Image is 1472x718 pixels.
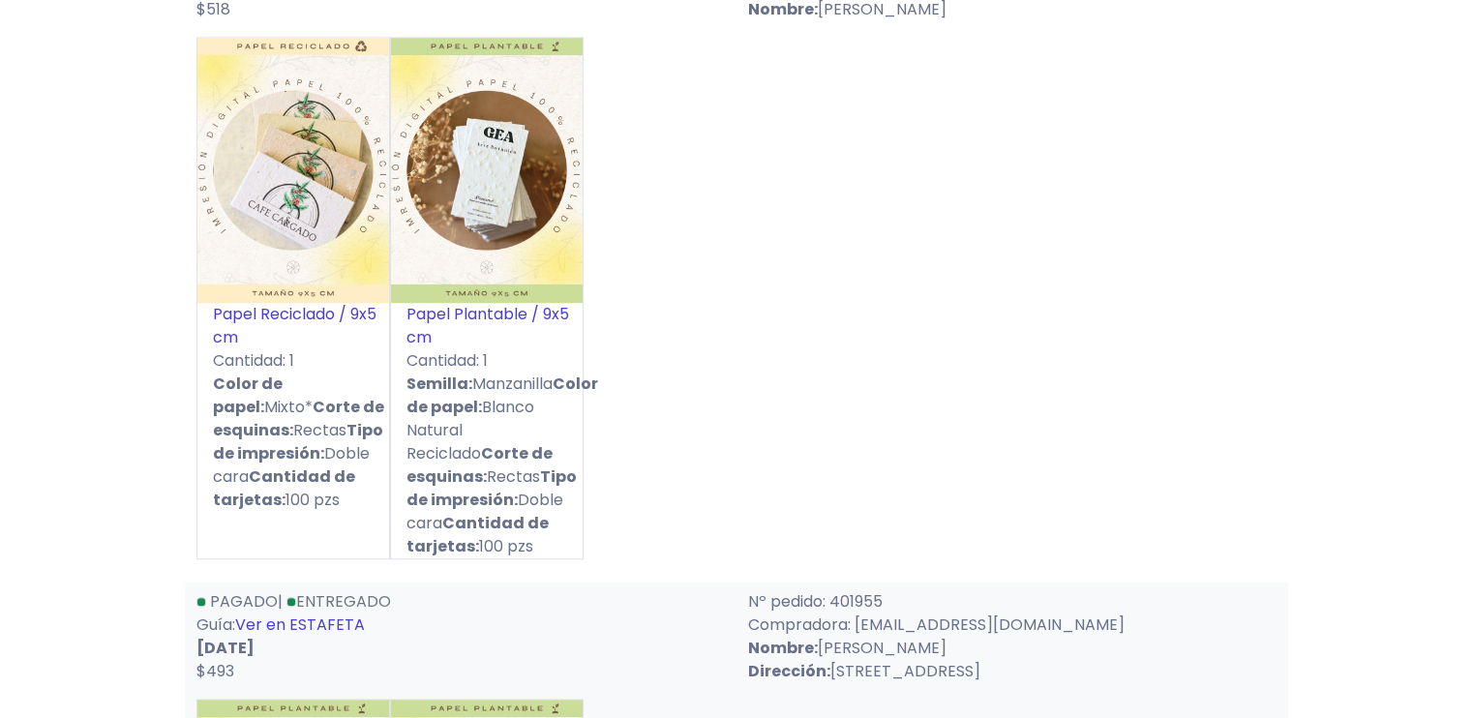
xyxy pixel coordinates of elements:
p: [DATE] [196,637,725,660]
p: Nº pedido: 401955 [748,590,1277,613]
p: Manzanilla Blanco Natural Reciclado Rectas Doble cara 100 pzs [391,373,583,558]
img: small_1730362604574.jpeg [391,38,583,304]
a: Papel Reciclado / 9x5 cm [213,303,376,348]
span: $493 [196,660,234,682]
div: | Guía: [185,590,736,683]
a: Ver en ESTAFETA [235,613,365,636]
strong: Cantidad de tarjetas: [213,465,355,511]
span: Pagado [210,590,278,613]
strong: Dirección: [748,660,830,682]
strong: Semilla: [406,373,472,395]
p: Cantidad: 1 [391,349,583,373]
p: [STREET_ADDRESS] [748,660,1277,683]
p: Mixto* Rectas Doble cara 100 pzs [197,373,389,512]
img: small_1730350564576.jpeg [197,38,389,304]
strong: Tipo de impresión: [213,419,383,464]
a: Entregado [286,590,391,613]
strong: Color de papel: [213,373,283,418]
a: Papel Plantable / 9x5 cm [406,303,569,348]
p: [PERSON_NAME] [748,637,1277,660]
strong: Nombre: [748,637,818,659]
strong: Cantidad de tarjetas: [406,512,549,557]
strong: Corte de esquinas: [406,442,553,488]
p: Cantidad: 1 [197,349,389,373]
strong: Color de papel: [406,373,598,418]
strong: Corte de esquinas: [213,396,384,441]
p: Compradora: [EMAIL_ADDRESS][DOMAIN_NAME] [748,613,1277,637]
strong: Tipo de impresión: [406,465,577,511]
